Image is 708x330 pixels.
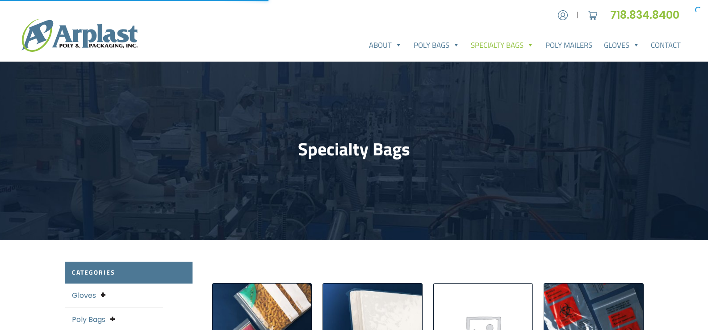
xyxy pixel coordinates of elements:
a: Specialty Bags [465,36,540,54]
a: Poly Bags [72,314,105,325]
a: Gloves [72,290,96,301]
h2: Categories [65,262,193,284]
a: Contact [645,36,687,54]
h1: Specialty Bags [65,138,644,160]
a: Poly Bags [408,36,465,54]
a: Poly Mailers [540,36,598,54]
a: Gloves [598,36,645,54]
img: logo [21,19,138,52]
a: About [363,36,408,54]
a: 718.834.8400 [610,8,687,22]
span: | [577,10,579,21]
